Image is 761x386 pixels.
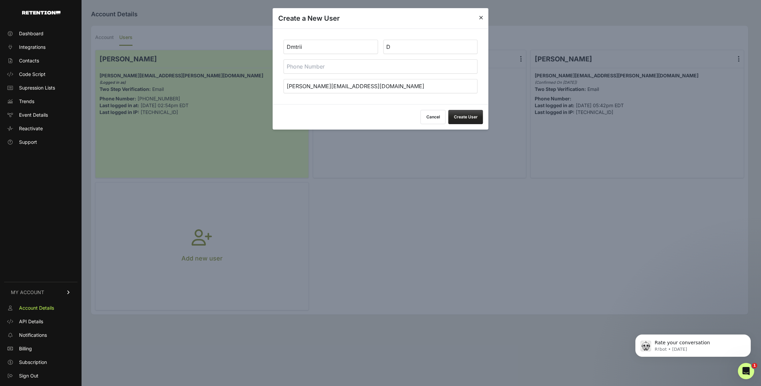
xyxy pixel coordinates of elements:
[4,282,77,303] a: MY ACCOUNT
[4,123,77,134] a: Reactivate
[19,57,39,64] span: Contacts
[19,359,47,366] span: Subscription
[4,137,77,148] a: Support
[4,110,77,120] a: Event Details
[4,96,77,107] a: Trends
[19,332,47,339] span: Notifications
[4,42,77,53] a: Integrations
[4,28,77,39] a: Dashboard
[383,40,478,54] input: Last Name
[19,30,43,37] span: Dashboard
[4,316,77,327] a: API Details
[19,71,46,78] span: Code Script
[284,79,478,93] input: Email Address
[19,125,43,132] span: Reactivate
[4,357,77,368] a: Subscription
[19,98,34,105] span: Trends
[625,320,761,368] iframe: Intercom notifications message
[448,110,483,124] button: Create User
[4,303,77,313] a: Account Details
[752,363,757,368] span: 1
[738,363,754,379] iframe: Intercom live chat
[278,14,340,23] h3: Create a New User
[4,55,77,66] a: Contacts
[22,11,60,15] img: Retention.com
[19,84,55,91] span: Supression Lists
[4,370,77,381] a: Sign Out
[19,139,37,146] span: Support
[19,372,38,379] span: Sign Out
[19,112,48,118] span: Event Details
[4,69,77,80] a: Code Script
[421,110,446,124] button: Cancel
[4,330,77,341] a: Notifications
[4,82,77,93] a: Supression Lists
[19,345,32,352] span: Billing
[284,40,378,54] input: First Name
[284,59,478,74] input: Phone Number
[19,305,54,311] span: Account Details
[19,44,46,51] span: Integrations
[19,318,43,325] span: API Details
[11,289,44,296] span: MY ACCOUNT
[4,343,77,354] a: Billing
